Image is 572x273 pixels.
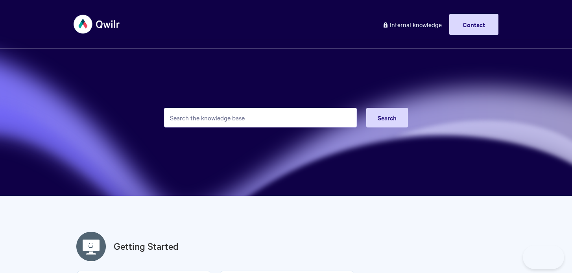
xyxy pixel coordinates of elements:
[378,113,397,122] span: Search
[114,239,179,253] a: Getting Started
[74,9,120,39] img: Qwilr Help Center
[164,108,357,127] input: Search the knowledge base
[523,245,564,269] iframe: Toggle Customer Support
[376,14,448,35] a: Internal knowledge
[366,108,408,127] button: Search
[449,14,498,35] a: Contact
